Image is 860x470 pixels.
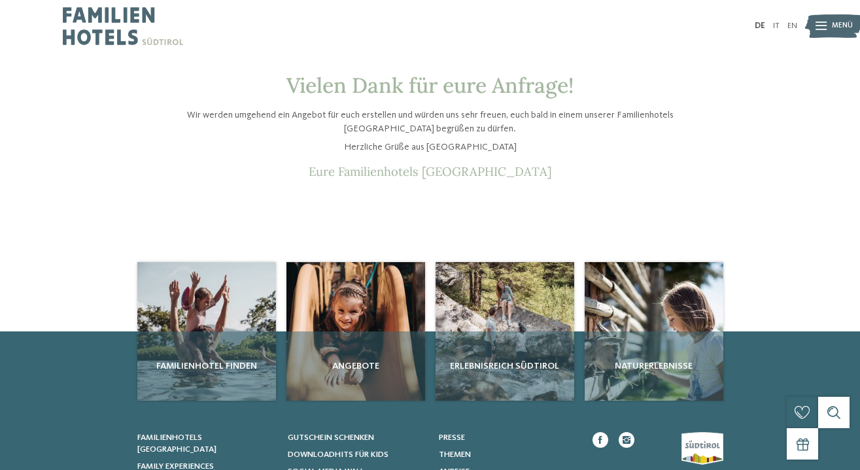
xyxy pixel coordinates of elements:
span: Menü [832,21,853,31]
img: Anfrage [436,262,574,401]
img: Anfrage [286,262,425,401]
p: Wir werden umgehend ein Angebot für euch erstellen und würden uns sehr freuen, euch bald in einem... [182,109,679,135]
p: Herzliche Grüße aus [GEOGRAPHIC_DATA] [182,141,679,154]
span: Themen [439,450,471,459]
a: Gutschein schenken [288,432,426,444]
img: Anfrage [137,262,276,401]
a: Anfrage Erlebnisreich Südtirol [436,262,574,401]
a: Downloadhits für Kids [288,449,426,461]
a: Anfrage Naturerlebnisse [585,262,723,401]
span: Angebote [292,360,420,373]
a: DE [755,22,765,30]
p: Eure Familienhotels [GEOGRAPHIC_DATA] [182,164,679,178]
span: Presse [439,433,465,442]
a: Themen [439,449,577,461]
a: Familienhotels [GEOGRAPHIC_DATA] [137,432,275,456]
span: Erlebnisreich Südtirol [441,360,569,373]
a: EN [787,22,797,30]
span: Vielen Dank für eure Anfrage! [286,72,574,99]
a: Anfrage Angebote [286,262,425,401]
span: Familienhotel finden [143,360,271,373]
a: Presse [439,432,577,444]
span: Gutschein schenken [288,433,374,442]
span: Familienhotels [GEOGRAPHIC_DATA] [137,433,216,454]
img: Anfrage [585,262,723,401]
a: Anfrage Familienhotel finden [137,262,276,401]
a: IT [773,22,780,30]
span: Downloadhits für Kids [288,450,388,459]
span: Naturerlebnisse [590,360,718,373]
